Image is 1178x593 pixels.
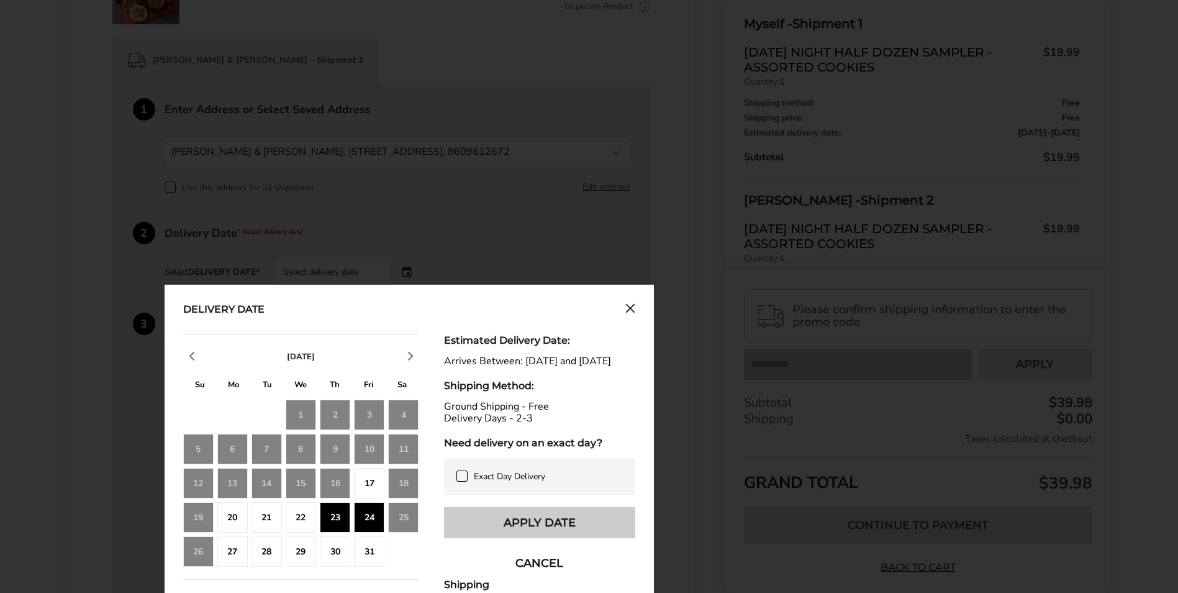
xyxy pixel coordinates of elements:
button: Apply Date [444,507,635,538]
div: S [183,377,217,396]
button: [DATE] [282,351,320,362]
span: [DATE] [287,351,315,362]
div: Ground Shipping - Free Delivery Days - 2-3 [444,401,635,425]
div: Estimated Delivery Date: [444,334,635,346]
span: Exact Day Delivery [474,471,545,482]
div: M [217,377,250,396]
div: Need delivery on an exact day? [444,437,635,449]
div: T [250,377,284,396]
div: S [385,377,419,396]
div: F [351,377,385,396]
div: Shipping Method: [444,380,635,392]
div: Shipping [444,579,635,591]
div: Arrives Between: [DATE] and [DATE] [444,356,635,367]
button: CANCEL [444,548,635,579]
button: Close calendar [625,303,635,317]
div: T [318,377,351,396]
div: Delivery Date [183,303,265,317]
div: W [284,377,317,396]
